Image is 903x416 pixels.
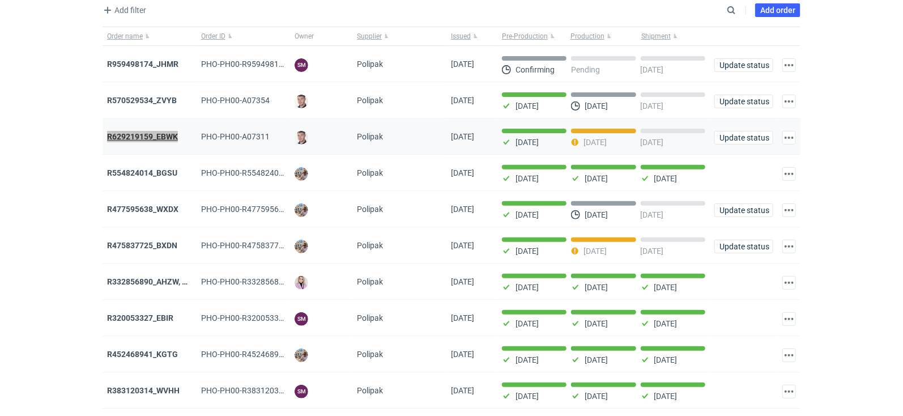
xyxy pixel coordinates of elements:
span: Polipak [357,312,383,324]
p: [DATE] [654,283,678,292]
button: Actions [782,58,796,72]
div: Polipak [352,46,446,82]
p: [DATE] [516,355,539,364]
span: PHO-PH00-R475837725_BXDN [201,241,312,250]
a: R959498174_JHMR [107,60,178,69]
span: PHO-PH00-R477595638_WXDX [201,205,313,214]
button: Pre-Production [497,27,568,45]
span: Polipak [357,203,383,215]
span: Polipak [357,349,383,360]
p: [DATE] [641,65,664,74]
p: [DATE] [654,319,678,328]
p: [DATE] [585,210,608,219]
div: Polipak [352,191,446,227]
p: [DATE] [516,210,539,219]
a: Add order [755,3,800,17]
figcaption: SM [295,385,308,398]
strong: R383120314_WVHH [107,386,180,395]
button: Actions [782,95,796,108]
p: [DATE] [641,247,664,256]
span: Supplier [357,32,382,41]
span: Polipak [357,58,383,70]
span: 02/09/2025 [451,313,474,322]
p: [DATE] [585,283,608,292]
p: [DATE] [583,247,607,256]
span: 24/09/2025 [451,205,474,214]
button: Actions [782,240,796,253]
p: [DATE] [654,392,678,401]
span: PHO-PH00-R383120314_WVHH [201,386,314,395]
button: Actions [782,167,796,181]
span: Polipak [357,276,383,287]
p: [DATE] [516,138,539,147]
span: PHO-PH00-A07311 [201,132,270,141]
span: 02/10/2025 [451,132,474,141]
p: Confirming [516,65,555,74]
input: Search [725,3,761,17]
span: Pre-Production [502,32,548,41]
button: Update status [714,131,773,145]
a: R629219159_EBWK [107,132,178,141]
span: Polipak [357,131,383,142]
p: [DATE] [585,101,608,111]
button: Actions [782,203,796,217]
a: R477595638_WXDX [107,205,178,214]
span: Update status [719,206,768,214]
span: 12/09/2025 [451,277,474,286]
p: [DATE] [516,392,539,401]
span: 31/07/2025 [451,386,474,395]
button: Add filter [100,3,147,17]
span: Polipak [357,240,383,251]
img: Michał Palasek [295,203,308,217]
p: [DATE] [516,101,539,111]
div: Polipak [352,155,446,191]
a: R475837725_BXDN [107,241,177,250]
button: Issued [446,27,497,45]
span: Update status [719,61,768,69]
button: Order ID [197,27,291,45]
p: [DATE] [654,355,678,364]
div: Polipak [352,82,446,118]
p: [DATE] [641,138,664,147]
p: [DATE] [516,283,539,292]
span: PHO-PH00-R554824014_BGSU [201,168,312,177]
img: Michał Palasek [295,167,308,181]
a: R570529534_ZVYB [107,96,177,105]
span: Owner [295,32,314,41]
span: PHO-PH00-R332856890_AHZW,-EFQW,-CZWD [201,277,363,286]
p: [DATE] [641,101,664,111]
span: 14/10/2025 [451,60,474,69]
img: Maciej Sikora [295,95,308,108]
button: Actions [782,131,796,145]
span: Shipment [641,32,671,41]
button: Shipment [639,27,710,45]
div: Polipak [352,336,446,372]
button: Actions [782,276,796,290]
a: R554824014_BGSU [107,168,177,177]
p: [DATE] [585,355,608,364]
p: [DATE] [516,247,539,256]
button: Actions [782,385,796,398]
figcaption: SM [295,58,308,72]
p: [DATE] [516,174,539,183]
span: Polipak [357,385,383,396]
span: Order name [107,32,143,41]
strong: R320053327_EBIR [107,313,173,322]
span: PHO-PH00-A07354 [201,96,270,105]
strong: R452468941_KGTG [107,350,178,359]
button: Update status [714,95,773,108]
p: [DATE] [585,392,608,401]
span: Polipak [357,167,383,179]
img: Maciej Sikora [295,131,308,145]
span: Add filter [101,3,146,17]
p: [DATE] [654,174,678,183]
span: 09/10/2025 [451,96,474,105]
span: PHO-PH00-R452468941_KGTG [201,350,312,359]
img: Michał Palasek [295,240,308,253]
button: Supplier [352,27,446,45]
